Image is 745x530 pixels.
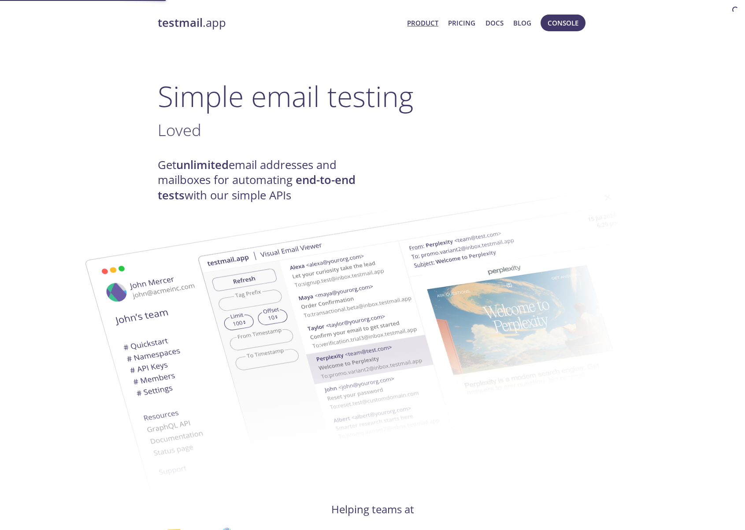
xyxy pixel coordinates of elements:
[158,158,373,203] h4: Get email addresses and mailboxes for automating with our simple APIs
[158,119,201,141] span: Loved
[197,175,673,473] img: testmail-email-viewer
[158,79,588,113] h1: Simple email testing
[158,172,356,202] strong: end-to-end tests
[407,17,438,29] a: Product
[158,502,588,516] h4: Helping teams at
[158,15,400,30] a: testmail.app
[176,157,229,173] strong: unlimited
[541,15,586,31] button: Console
[52,204,527,502] img: testmail-email-viewer
[513,17,531,29] a: Blog
[448,17,475,29] a: Pricing
[486,17,504,29] a: Docs
[158,15,203,30] strong: testmail
[548,17,578,29] span: Console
